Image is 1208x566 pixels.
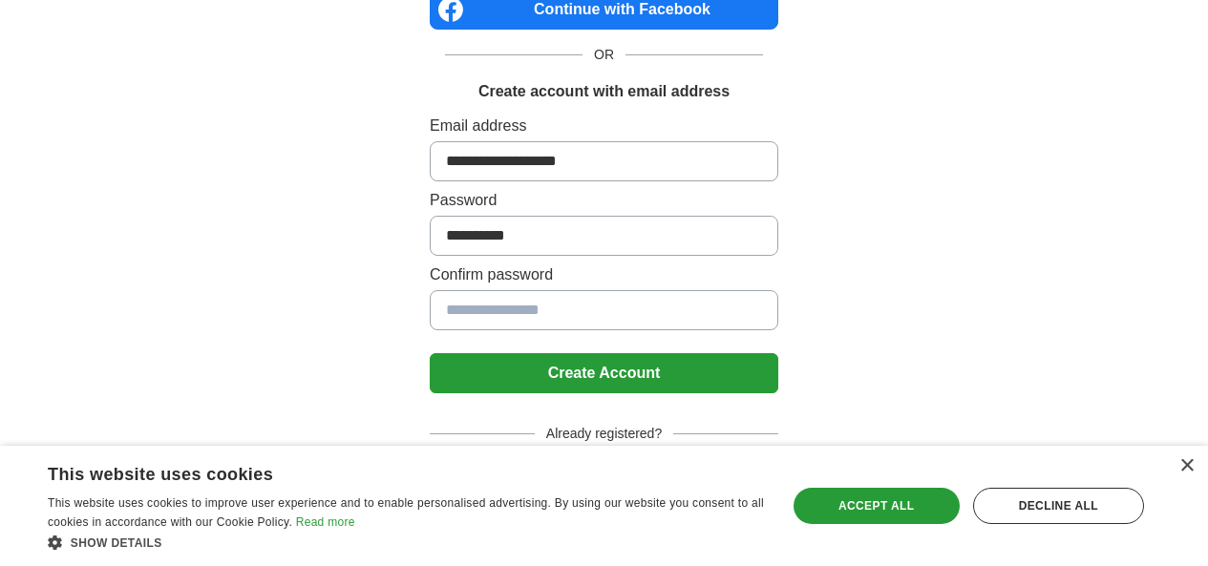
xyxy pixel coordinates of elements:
span: OR [583,45,625,65]
label: Email address [430,115,778,137]
span: Show details [71,536,162,550]
label: Confirm password [430,263,778,286]
h1: Create account with email address [478,80,730,103]
a: Read more, opens a new window [296,515,355,529]
div: Close [1179,459,1194,473]
span: This website uses cookies to improve user experience and to enable personalised advertising. By u... [48,496,764,529]
div: This website uses cookies [48,457,717,486]
div: Accept all [794,488,960,524]
label: Password [430,189,778,212]
button: Create Account [430,353,778,393]
div: Show details [48,533,765,552]
div: Decline all [973,488,1144,524]
span: Already registered? [535,424,673,444]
